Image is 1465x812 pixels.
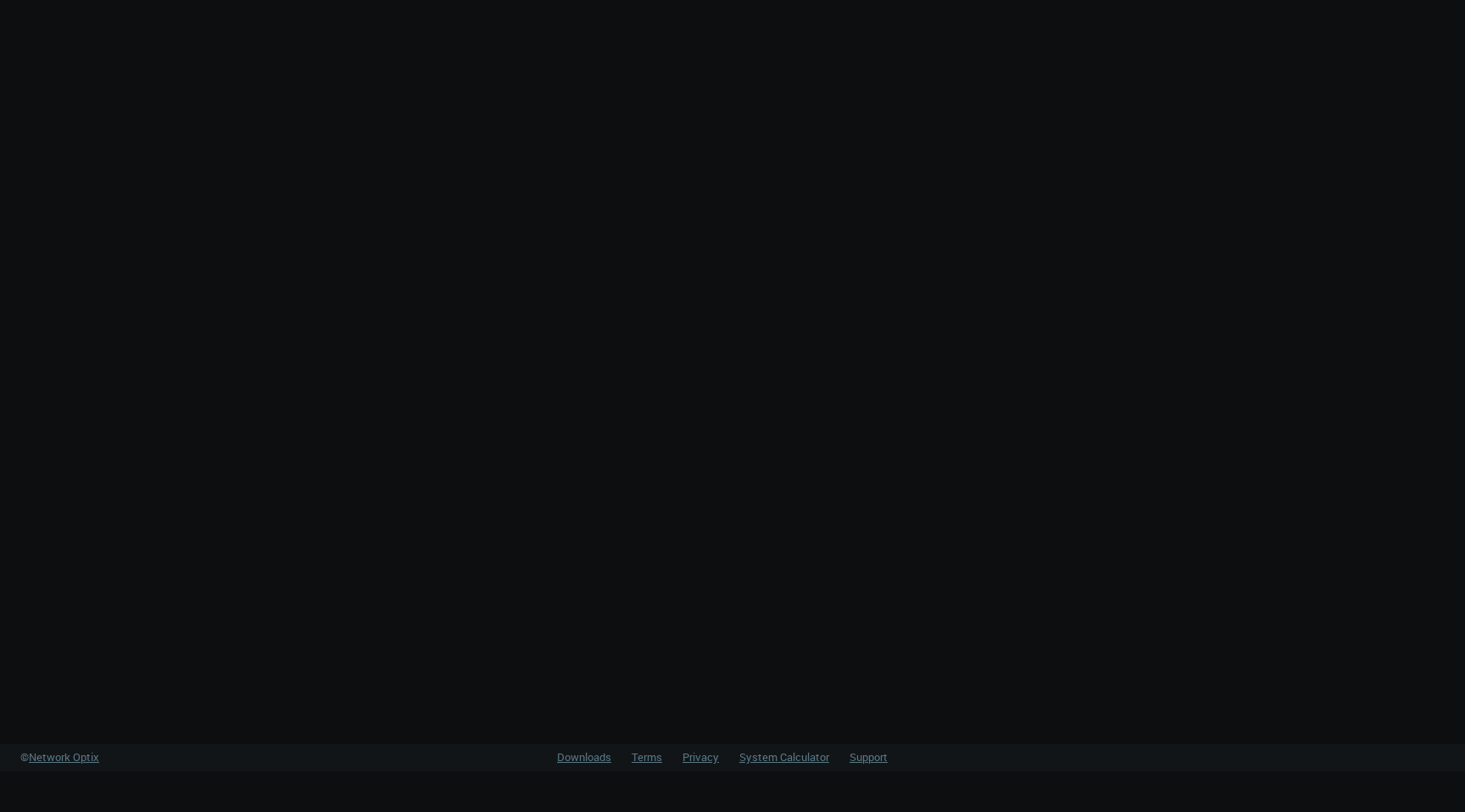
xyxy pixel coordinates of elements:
[632,749,662,765] a: Terms
[849,749,888,765] a: Support
[557,749,611,765] a: Downloads
[29,749,99,765] span: Network Optix
[682,749,719,765] a: Privacy
[20,749,99,766] a: ©Network Optix
[739,749,829,765] a: System Calculator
